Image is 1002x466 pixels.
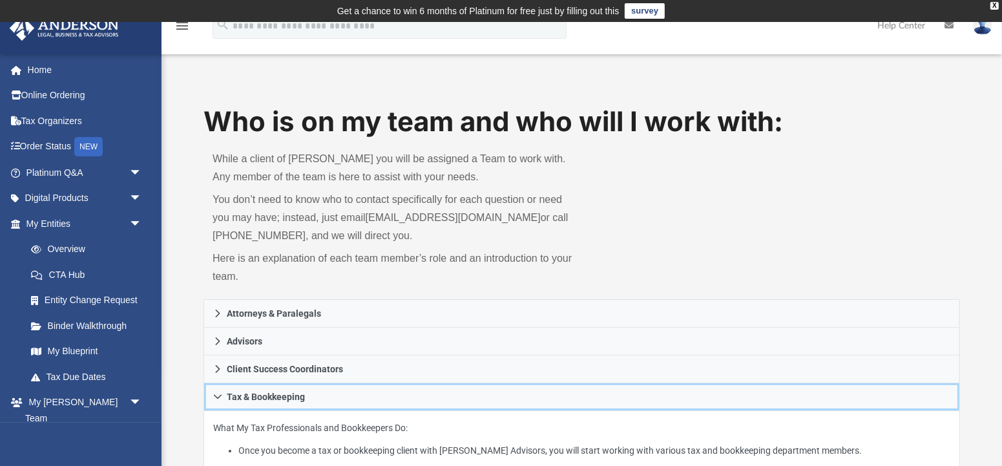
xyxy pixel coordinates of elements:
[990,2,999,10] div: close
[18,339,155,365] a: My Blueprint
[227,392,305,401] span: Tax & Bookkeeping
[9,390,155,431] a: My [PERSON_NAME] Teamarrow_drop_down
[204,299,960,328] a: Attorneys & Paralegals
[129,160,155,186] span: arrow_drop_down
[337,3,620,19] div: Get a chance to win 6 months of Platinum for free just by filling out this
[6,16,123,41] img: Anderson Advisors Platinum Portal
[366,212,541,223] a: [EMAIL_ADDRESS][DOMAIN_NAME]
[227,337,262,346] span: Advisors
[18,364,162,390] a: Tax Due Dates
[213,249,572,286] p: Here is an explanation of each team member’s role and an introduction to your team.
[129,185,155,212] span: arrow_drop_down
[9,211,162,237] a: My Entitiesarrow_drop_down
[9,134,162,160] a: Order StatusNEW
[9,185,162,211] a: Digital Productsarrow_drop_down
[174,18,190,34] i: menu
[204,355,960,383] a: Client Success Coordinators
[213,150,572,186] p: While a client of [PERSON_NAME] you will be assigned a Team to work with. Any member of the team ...
[74,137,103,156] div: NEW
[227,365,343,374] span: Client Success Coordinators
[238,443,950,459] li: Once you become a tax or bookkeeping client with [PERSON_NAME] Advisors, you will start working w...
[9,108,162,134] a: Tax Organizers
[18,288,162,313] a: Entity Change Request
[204,328,960,355] a: Advisors
[204,103,960,141] h1: Who is on my team and who will I work with:
[18,237,162,262] a: Overview
[9,83,162,109] a: Online Ordering
[227,309,321,318] span: Attorneys & Paralegals
[216,17,230,32] i: search
[213,191,572,245] p: You don’t need to know who to contact specifically for each question or need you may have; instea...
[9,57,162,83] a: Home
[129,390,155,416] span: arrow_drop_down
[174,25,190,34] a: menu
[204,383,960,411] a: Tax & Bookkeeping
[973,16,992,35] img: User Pic
[9,160,162,185] a: Platinum Q&Aarrow_drop_down
[129,211,155,237] span: arrow_drop_down
[18,262,162,288] a: CTA Hub
[18,313,162,339] a: Binder Walkthrough
[625,3,665,19] a: survey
